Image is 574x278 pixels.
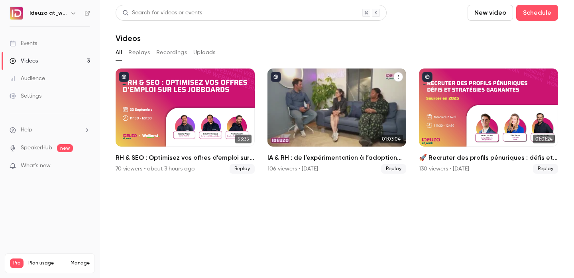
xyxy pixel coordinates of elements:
[193,46,216,59] button: Uploads
[381,164,406,174] span: Replay
[10,74,45,82] div: Audience
[116,69,558,174] ul: Videos
[10,126,90,134] li: help-dropdown-opener
[119,72,129,82] button: published
[533,135,555,143] span: 01:01:24
[81,162,90,170] iframe: Noticeable Trigger
[419,165,469,173] div: 130 viewers • [DATE]
[422,72,432,82] button: published
[10,57,38,65] div: Videos
[21,144,52,152] a: SpeakerHub
[116,153,255,162] h2: RH & SEO : Optimisez vos offres d’emploi sur les jobboards
[116,33,141,43] h1: Videos
[235,135,252,143] span: 53:35
[468,5,513,21] button: New video
[267,69,407,174] li: IA & RH : de l’expérimentation à l’adoption 🚀
[128,46,150,59] button: Replays
[419,69,558,174] li: 🚀 Recruter des profils pénuriques : défis et stratégies gagnantes
[116,165,195,173] div: 70 viewers • about 3 hours ago
[116,69,255,174] a: 53:35RH & SEO : Optimisez vos offres d’emploi sur les jobboards70 viewers • about 3 hours agoReplay
[71,260,90,266] a: Manage
[122,9,202,17] div: Search for videos or events
[28,260,66,266] span: Plan usage
[10,7,23,20] img: Ideuzo at_work
[21,162,51,170] span: What's new
[10,258,24,268] span: Pro
[419,69,558,174] a: 01:01:24🚀 Recruter des profils pénuriques : défis et stratégies gagnantes130 viewers • [DATE]Replay
[267,69,407,174] a: 01:03:04IA & RH : de l’expérimentation à l’adoption 🚀106 viewers • [DATE]Replay
[10,92,41,100] div: Settings
[116,46,122,59] button: All
[10,39,37,47] div: Events
[230,164,255,174] span: Replay
[267,153,407,162] h2: IA & RH : de l’expérimentation à l’adoption 🚀
[29,9,67,17] h6: Ideuzo at_work
[21,126,32,134] span: Help
[516,5,558,21] button: Schedule
[419,153,558,162] h2: 🚀 Recruter des profils pénuriques : défis et stratégies gagnantes
[271,72,281,82] button: published
[267,165,318,173] div: 106 viewers • [DATE]
[116,5,558,273] section: Videos
[379,135,403,143] span: 01:03:04
[533,164,558,174] span: Replay
[116,69,255,174] li: RH & SEO : Optimisez vos offres d’emploi sur les jobboards
[156,46,187,59] button: Recordings
[57,144,73,152] span: new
